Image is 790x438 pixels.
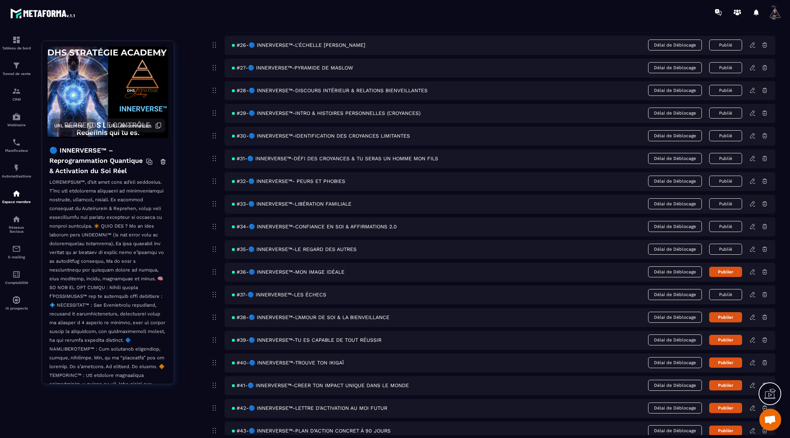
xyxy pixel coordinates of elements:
[2,158,31,184] a: automationsautomationsAutomatisations
[12,61,21,70] img: formation
[648,153,702,164] span: Délai de Déblocage
[759,409,781,431] a: Ouvrir le chat
[12,87,21,96] img: formation
[12,112,21,121] img: automations
[709,40,742,50] button: Publié
[232,292,326,297] span: #37-🔵 INNERVERSE™-LES ÉCHECS
[232,269,345,275] span: #36-🔵 INNERVERSE™-MON IMAGE IDÉALE
[648,62,702,73] span: Délai de Déblocage
[709,85,742,96] button: Publié
[12,215,21,224] img: social-network
[232,87,428,93] span: #28-🔵 INNERVERSE™-DISCOURS INTÉRIEUR & RELATIONS BIENVEILLANTES
[709,198,742,209] button: Publié
[2,72,31,76] p: Tunnel de vente
[709,244,742,255] button: Publié
[648,266,702,277] span: Délai de Déblocage
[709,153,742,164] button: Publié
[232,201,351,207] span: #33-🔵 INNERVERSE™-LIBÉRATION FAMILIALE
[232,428,391,434] span: #43-🔵 INNERVERSE™-PLAN D’ACTION CONCRET À 90 JOURS
[2,255,31,259] p: E-mailing
[232,405,387,411] span: #42-🔵 INNERVERSE™-LETTRE D’ACTIVATION AU MOI FUTUR
[709,176,742,187] button: Publié
[54,123,83,128] span: URL secrète
[648,176,702,187] span: Délai de Déblocage
[232,178,345,184] span: #32-🔵 INNERVERSE™- PEURS ET PHOBIES
[49,145,146,176] h4: 🔵 INNERVERSE™ – Reprogrammation Quantique & Activation du Soi Réel
[648,198,702,209] span: Délai de Déblocage
[10,7,76,20] img: logo
[48,46,168,138] img: background
[2,306,31,310] p: IA prospects
[2,81,31,107] a: formationformationCRM
[12,244,21,253] img: email
[709,357,742,368] button: Publier
[2,56,31,81] a: formationformationTunnel de vente
[12,138,21,147] img: scheduler
[232,337,381,343] span: #39-🔵 INNERVERSE™-TU ES CAPABLE DE TOUT RÉUSSIR
[12,35,21,44] img: formation
[232,42,365,48] span: #26-🔵 INNERVERSE™-L’ÉCHELLE [PERSON_NAME]
[648,108,702,119] span: Délai de Déblocage
[105,119,165,132] button: URL de connexion
[648,85,702,96] span: Délai de Déblocage
[2,174,31,178] p: Automatisations
[709,312,742,322] button: Publier
[709,335,742,345] button: Publier
[648,130,702,141] span: Délai de Déblocage
[232,110,421,116] span: #29-🔵 INNERVERSE™-INTRO & HISTOIRES PERSONNELLES (CROYANCES)
[2,209,31,239] a: social-networksocial-networkRéseaux Sociaux
[2,123,31,127] p: Webinaire
[12,164,21,172] img: automations
[2,30,31,56] a: formationformationTableau de bord
[648,334,702,345] span: Délai de Déblocage
[648,357,702,368] span: Délai de Déblocage
[12,296,21,304] img: automations
[648,221,702,232] span: Délai de Déblocage
[2,46,31,50] p: Tableau de bord
[232,382,409,388] span: #41-🔵 INNERVERSE™-CREER TON IMPACT UNIQUE DANS LE MONDE
[2,107,31,132] a: automationsautomationsWebinaire
[709,380,742,390] button: Publier
[648,403,702,413] span: Délai de Déblocage
[2,265,31,290] a: accountantaccountantComptabilité
[709,62,742,73] button: Publié
[2,184,31,209] a: automationsautomationsEspace membre
[709,267,742,277] button: Publier
[232,224,397,229] span: #34-🔵 INNERVERSE™-CONFIANCE EN SOI & AFFIRMATIONS 2.0
[12,189,21,198] img: automations
[648,425,702,436] span: Délai de Déblocage
[232,65,353,71] span: #27-🔵 INNERVERSE™-PYRAMIDE DE MASLOW
[2,239,31,265] a: emailemailE-mailing
[2,200,31,204] p: Espace membre
[709,130,742,141] button: Publié
[709,426,742,436] button: Publier
[109,123,151,128] span: URL de connexion
[709,289,742,300] button: Publié
[648,40,702,50] span: Délai de Déblocage
[2,132,31,158] a: schedulerschedulerPlanificateur
[709,221,742,232] button: Publié
[232,156,438,161] span: #31-🔵 INNERVERSE™-DÉFI DES CROYANCES & TU SERAS UN HOMME MON FILS
[648,380,702,391] span: Délai de Déblocage
[709,108,742,119] button: Publié
[232,314,390,320] span: #38-🔵 INNERVERSE™-L’AMOUR DE SOI & LA BIENVEILLANCE
[232,246,357,252] span: #35-🔵 INNERVERSE™-LE REGARD DES AUTRES
[232,360,344,366] span: #40-🔵 INNERVERSE™-TROUVE TON IKIGAÏ
[648,289,702,300] span: Délai de Déblocage
[12,270,21,279] img: accountant
[232,133,410,139] span: #30-🔵 INNERVERSE™-IDENTIFICATION DES CROYANCES LIMITANTES
[50,119,97,132] button: URL secrète
[709,403,742,413] button: Publier
[648,244,702,255] span: Délai de Déblocage
[648,312,702,323] span: Délai de Déblocage
[2,149,31,153] p: Planificateur
[2,97,31,101] p: CRM
[2,281,31,285] p: Comptabilité
[2,225,31,233] p: Réseaux Sociaux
